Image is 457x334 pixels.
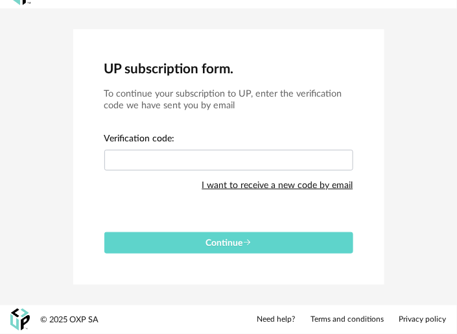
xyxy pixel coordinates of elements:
img: OXP [10,309,30,331]
div: I want to receive a new code by email [202,173,353,198]
a: Terms and conditions [311,315,384,325]
a: Need help? [257,315,295,325]
a: Privacy policy [399,315,447,325]
h3: To continue your subscription to UP, enter the verification code we have sent you by email [104,88,353,112]
h2: UP subscription form. [104,60,353,78]
button: Continue [104,232,353,254]
div: © 2025 OXP SA [40,315,99,326]
label: Verification code: [104,134,175,146]
span: Continue [205,239,252,248]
